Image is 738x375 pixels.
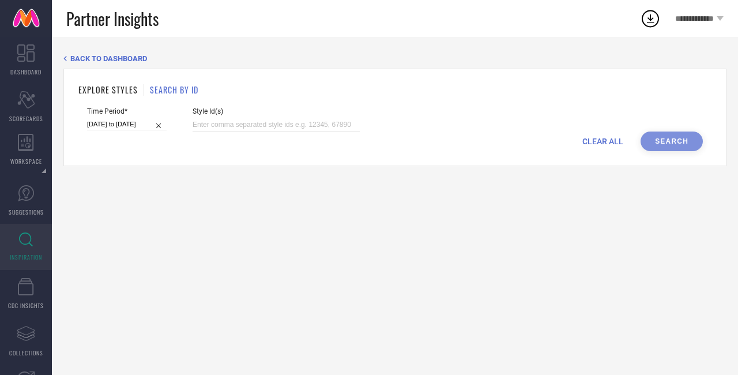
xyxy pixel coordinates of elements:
[640,8,661,29] div: Open download list
[10,67,42,76] span: DASHBOARD
[10,157,42,166] span: WORKSPACE
[87,118,167,130] input: Select time period
[70,54,147,63] span: BACK TO DASHBOARD
[78,84,138,96] h1: EXPLORE STYLES
[193,118,360,132] input: Enter comma separated style ids e.g. 12345, 67890
[9,348,43,357] span: COLLECTIONS
[9,208,44,216] span: SUGGESTIONS
[193,107,360,115] span: Style Id(s)
[582,137,623,146] span: CLEAR ALL
[8,301,44,310] span: CDC INSIGHTS
[150,84,198,96] h1: SEARCH BY ID
[66,7,159,31] span: Partner Insights
[63,54,726,63] div: Back TO Dashboard
[9,114,43,123] span: SCORECARDS
[10,253,42,261] span: INSPIRATION
[87,107,167,115] span: Time Period*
